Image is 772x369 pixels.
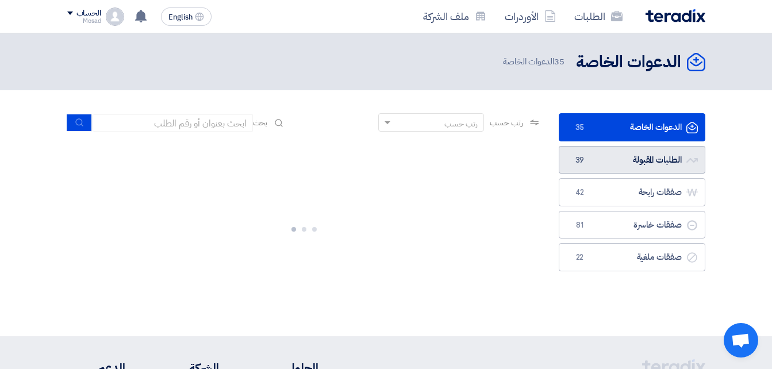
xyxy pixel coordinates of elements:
span: 81 [573,220,587,231]
span: 35 [554,55,564,68]
a: صفقات ملغية22 [559,243,705,271]
h2: الدعوات الخاصة [576,51,681,74]
a: الطلبات المقبولة39 [559,146,705,174]
span: رتب حسب [490,117,523,129]
a: صفقات رابحة42 [559,178,705,206]
div: Open chat [724,323,758,358]
input: ابحث بعنوان أو رقم الطلب [92,114,253,132]
span: 42 [573,187,587,198]
a: الطلبات [565,3,632,30]
div: رتب حسب [444,118,478,130]
a: الدعوات الخاصة35 [559,113,705,141]
img: profile_test.png [106,7,124,26]
a: الأوردرات [496,3,565,30]
img: Teradix logo [646,9,705,22]
div: Mosad [67,18,101,24]
span: 35 [573,122,587,133]
span: الدعوات الخاصة [503,55,566,68]
a: ملف الشركة [414,3,496,30]
div: الحساب [76,9,101,18]
button: English [161,7,212,26]
span: بحث [253,117,268,129]
a: صفقات خاسرة81 [559,211,705,239]
span: 22 [573,252,587,263]
span: 39 [573,155,587,166]
span: English [168,13,193,21]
